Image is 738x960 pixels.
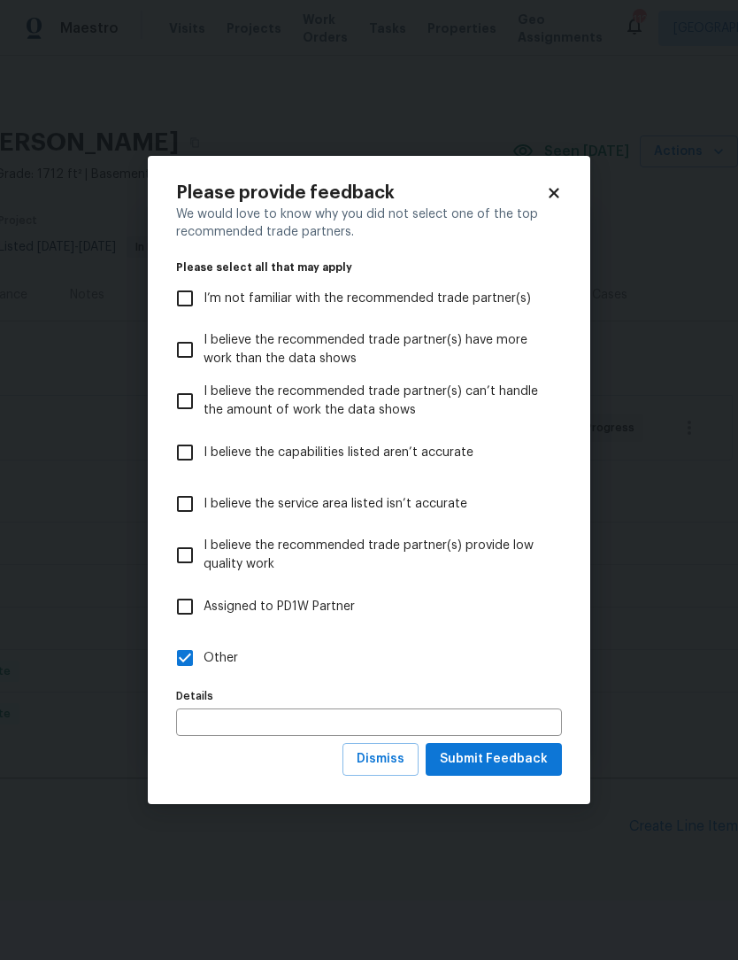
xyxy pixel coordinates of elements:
legend: Please select all that may apply [176,262,562,273]
button: Submit Feedback [426,743,562,776]
span: Other [204,649,238,668]
span: I’m not familiar with the recommended trade partner(s) [204,290,531,308]
span: I believe the recommended trade partner(s) can’t handle the amount of work the data shows [204,383,548,420]
span: I believe the capabilities listed aren’t accurate [204,444,473,462]
span: I believe the service area listed isn’t accurate [204,495,467,514]
span: I believe the recommended trade partner(s) provide low quality work [204,537,548,574]
label: Details [176,691,562,701]
h2: Please provide feedback [176,184,546,202]
span: Assigned to PD1W Partner [204,598,355,616]
span: I believe the recommended trade partner(s) have more work than the data shows [204,331,548,368]
span: Submit Feedback [440,748,548,770]
div: We would love to know why you did not select one of the top recommended trade partners. [176,205,562,241]
span: Dismiss [357,748,404,770]
button: Dismiss [342,743,419,776]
